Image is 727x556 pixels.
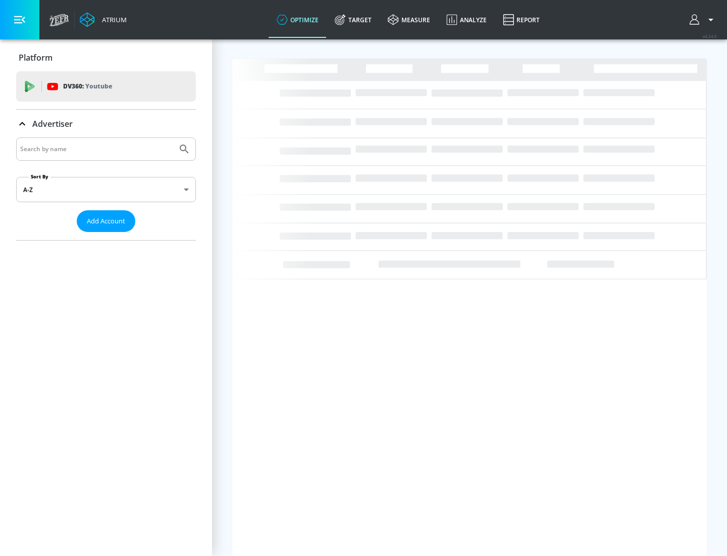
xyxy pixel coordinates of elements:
[380,2,438,38] a: measure
[85,81,112,91] p: Youtube
[16,71,196,102] div: DV360: Youtube
[495,2,548,38] a: Report
[63,81,112,92] p: DV360:
[16,137,196,240] div: Advertiser
[703,33,717,39] span: v 4.24.0
[98,15,127,24] div: Atrium
[16,110,196,138] div: Advertiser
[438,2,495,38] a: Analyze
[32,118,73,129] p: Advertiser
[19,52,53,63] p: Platform
[20,143,173,156] input: Search by name
[87,215,125,227] span: Add Account
[327,2,380,38] a: Target
[77,210,135,232] button: Add Account
[29,173,50,180] label: Sort By
[16,43,196,72] div: Platform
[80,12,127,27] a: Atrium
[16,177,196,202] div: A-Z
[16,232,196,240] nav: list of Advertiser
[269,2,327,38] a: optimize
